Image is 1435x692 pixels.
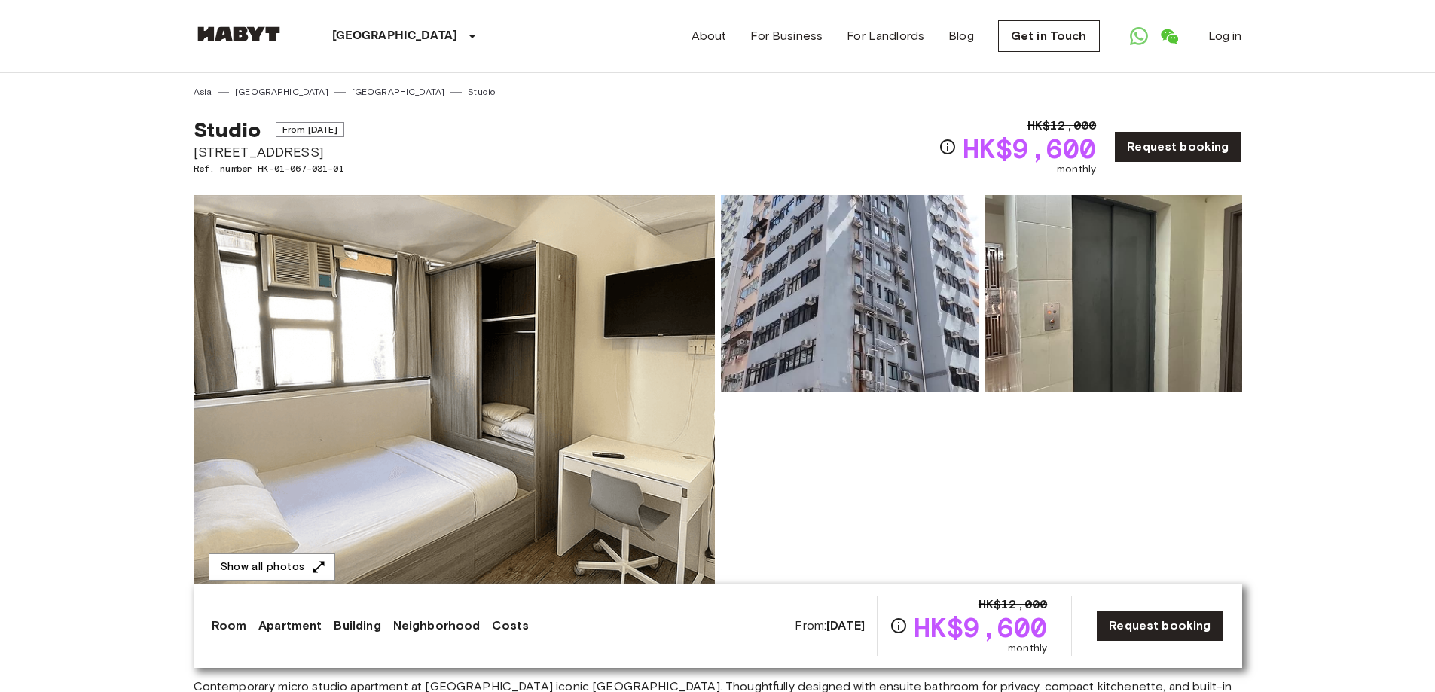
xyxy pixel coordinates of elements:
[194,117,261,142] span: Studio
[258,617,322,635] a: Apartment
[212,617,247,635] a: Room
[209,553,335,581] button: Show all photos
[948,27,974,45] a: Blog
[847,27,924,45] a: For Landlords
[692,27,727,45] a: About
[1154,21,1184,51] a: Open WeChat
[468,85,495,99] a: Studio
[979,596,1047,614] span: HK$12,000
[194,195,715,596] img: Marketing picture of unit HK-01-067-031-01
[492,617,529,635] a: Costs
[194,142,344,162] span: [STREET_ADDRESS]
[795,617,865,634] span: From:
[963,135,1096,162] span: HK$9,600
[276,122,344,137] span: From [DATE]
[890,617,908,635] svg: Check cost overview for full price breakdown. Please note that discounts apply to new joiners onl...
[1008,641,1047,656] span: monthly
[985,195,1242,392] img: Picture of unit HK-01-067-031-01
[826,618,865,633] b: [DATE]
[1124,21,1154,51] a: Open WhatsApp
[721,195,979,392] img: Picture of unit HK-01-067-031-01
[1096,610,1223,642] a: Request booking
[332,27,458,45] p: [GEOGRAPHIC_DATA]
[914,614,1047,641] span: HK$9,600
[939,138,957,156] svg: Check cost overview for full price breakdown. Please note that discounts apply to new joiners onl...
[1114,131,1241,163] a: Request booking
[352,85,445,99] a: [GEOGRAPHIC_DATA]
[194,85,212,99] a: Asia
[750,27,823,45] a: For Business
[235,85,328,99] a: [GEOGRAPHIC_DATA]
[194,26,284,41] img: Habyt
[1027,117,1096,135] span: HK$12,000
[393,617,481,635] a: Neighborhood
[334,617,380,635] a: Building
[1208,27,1242,45] a: Log in
[194,162,344,175] span: Ref. number HK-01-067-031-01
[1057,162,1096,177] span: monthly
[998,20,1100,52] a: Get in Touch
